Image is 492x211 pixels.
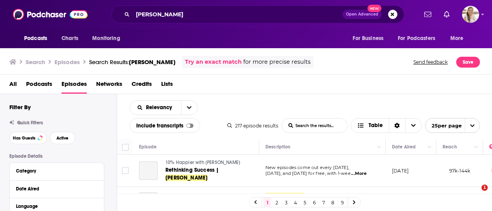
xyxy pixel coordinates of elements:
[282,198,290,207] a: 3
[87,31,130,46] button: open menu
[481,185,488,191] span: 1
[441,8,453,21] a: Show notifications dropdown
[54,58,80,66] h3: Episodes
[139,142,156,152] div: Episode
[9,132,47,144] button: Has Guests
[346,12,378,16] span: Open Advanced
[292,198,299,207] a: 4
[181,101,197,115] button: open menu
[61,78,87,94] a: Episodes
[61,33,78,44] span: Charts
[130,100,198,115] h2: Choose List sort
[9,78,17,94] a: All
[398,33,435,44] span: For Podcasters
[165,167,219,173] span: Rethinking Success |
[16,168,93,174] div: Category
[165,160,240,165] span: 10% Happier with [PERSON_NAME]
[462,6,479,23] img: User Profile
[56,136,69,140] span: Active
[129,58,176,66] span: [PERSON_NAME]
[243,58,311,66] span: for more precise results
[445,31,473,46] button: open menu
[393,31,446,46] button: open menu
[338,198,346,207] a: 9
[392,142,416,152] div: Date Aired
[265,193,363,204] span: is a pathfinder, community curator,
[24,33,47,44] span: Podcasts
[16,204,93,209] div: Language
[369,123,383,128] span: Table
[227,123,278,129] div: 217 episode results
[353,33,383,44] span: For Business
[472,143,481,152] button: Column Actions
[320,198,327,207] a: 7
[273,198,281,207] a: 2
[462,6,479,23] span: Logged in as acquavie
[347,31,393,46] button: open menu
[56,31,83,46] a: Charts
[130,105,181,110] button: open menu
[425,143,434,152] button: Column Actions
[165,159,258,166] a: 10% Happier with [PERSON_NAME]
[351,171,367,177] span: ...More
[16,166,98,176] button: Category
[456,57,480,68] button: Save
[96,78,122,94] a: Networks
[265,142,290,152] div: Description
[466,185,484,203] iframe: Intercom live chat
[89,58,176,66] div: Search Results:
[264,198,271,207] a: 1
[16,201,98,211] button: Language
[17,120,43,126] span: Quick Filters
[165,166,258,182] a: Rethinking Success |[PERSON_NAME]
[165,174,207,181] span: [PERSON_NAME]
[392,167,409,174] p: [DATE]
[13,7,88,22] img: Podchaser - Follow, Share and Rate Podcasts
[19,31,57,46] button: open menu
[111,5,404,23] div: Search podcasts, credits, & more...
[374,143,384,152] button: Column Actions
[301,198,309,207] a: 5
[130,118,200,133] div: Include transcripts
[265,171,351,176] span: [DATE], and [DATE] for free, with 1-wee
[146,105,175,110] span: Relevancy
[92,33,120,44] span: Monitoring
[185,58,242,66] a: Try an exact match
[329,198,337,207] a: 8
[122,167,129,174] span: Toggle select row
[351,118,422,133] button: Choose View
[443,142,457,152] div: Reach
[367,5,381,12] span: New
[16,184,98,194] button: Date Aired
[421,8,434,21] a: Show notifications dropdown
[389,119,405,133] div: Sort Direction
[425,120,462,132] span: 25 per page
[9,103,31,111] h2: Filter By
[16,186,93,192] div: Date Aired
[26,78,52,94] a: Podcasts
[411,56,450,68] button: Send feedback
[133,8,343,21] input: Search podcasts, credits, & more...
[89,58,176,66] a: Search Results:[PERSON_NAME]
[462,6,479,23] button: Show profile menu
[343,10,382,19] button: Open AdvancedNew
[425,118,480,133] button: open menu
[132,78,152,94] a: Credits
[310,198,318,207] a: 6
[450,33,464,44] span: More
[265,165,349,170] span: New episodes come out every [DATE],
[9,153,104,159] p: Episode Details
[161,78,173,94] a: Lists
[26,58,45,66] h3: Search
[13,136,35,140] span: Has Guests
[50,132,75,144] button: Active
[449,168,470,174] span: 97k-144k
